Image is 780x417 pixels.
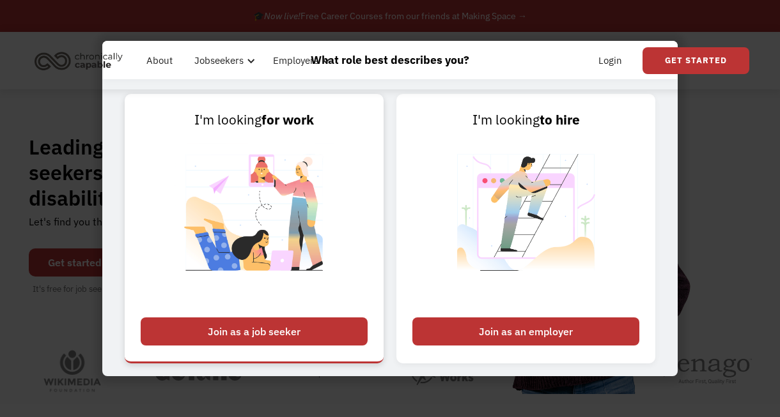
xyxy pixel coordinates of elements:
[187,40,259,81] div: Jobseekers
[139,40,180,81] a: About
[591,40,630,81] a: Login
[141,110,368,130] div: I'm looking
[31,47,132,75] a: home
[273,53,318,68] div: Employers
[175,130,334,311] img: Chronically Capable Personalized Job Matching
[194,53,244,68] div: Jobseekers
[540,111,580,128] strong: to hire
[412,110,639,130] div: I'm looking
[412,317,639,345] div: Join as an employer
[265,40,334,81] div: Employers
[261,111,314,128] strong: for work
[141,317,368,345] div: Join as a job seeker
[396,94,655,363] a: I'm lookingto hireJoin as an employer
[125,94,384,363] a: I'm lookingfor workJoin as a job seeker
[643,47,749,74] a: Get Started
[31,47,127,75] img: Chronically Capable logo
